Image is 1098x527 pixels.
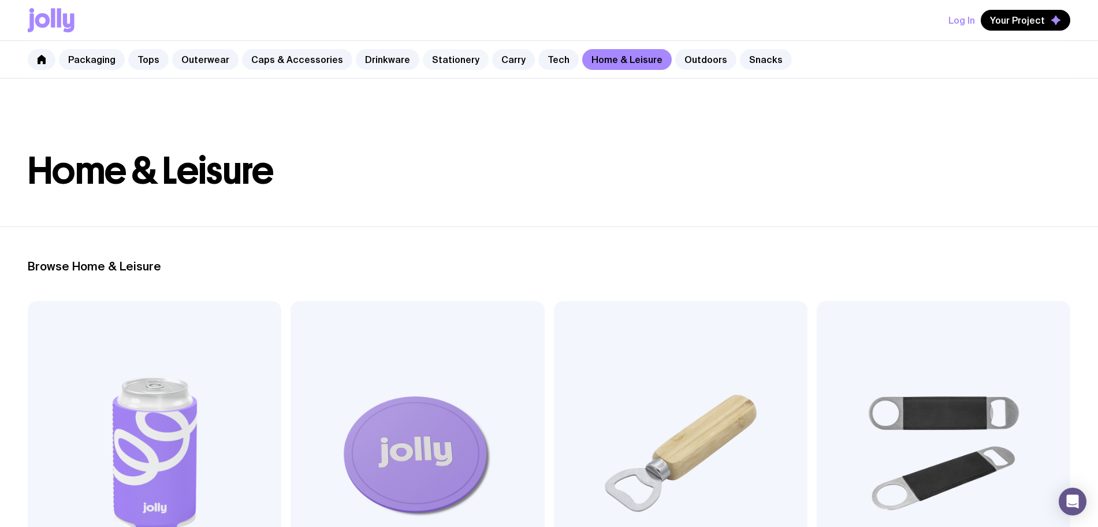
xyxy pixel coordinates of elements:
button: Your Project [981,10,1070,31]
a: Packaging [59,49,125,70]
a: Outdoors [675,49,736,70]
button: Log In [948,10,975,31]
a: Stationery [423,49,489,70]
a: Outerwear [172,49,239,70]
a: Carry [492,49,535,70]
h2: Browse Home & Leisure [28,259,1070,273]
div: Open Intercom Messenger [1059,488,1086,515]
a: Caps & Accessories [242,49,352,70]
a: Snacks [740,49,792,70]
a: Tops [128,49,169,70]
a: Home & Leisure [582,49,672,70]
span: Your Project [990,14,1045,26]
a: Tech [538,49,579,70]
h1: Home & Leisure [28,153,1070,190]
a: Drinkware [356,49,419,70]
